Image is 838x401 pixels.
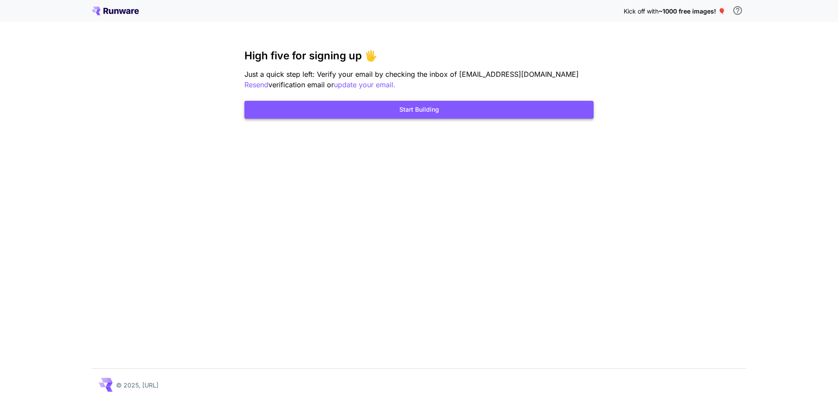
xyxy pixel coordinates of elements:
img: tab_domain_overview_orange.svg [36,51,43,58]
div: Dominio: [URL] [23,23,64,30]
span: Kick off with [624,7,659,15]
span: ~1000 free images! 🎈 [659,7,725,15]
img: tab_keywords_by_traffic_grey.svg [93,51,100,58]
p: © 2025, [URL] [116,380,158,390]
div: Dominio [46,51,67,57]
div: Palabras clave [103,51,139,57]
button: In order to qualify for free credit, you need to sign up with a business email address and click ... [729,2,746,19]
span: Just a quick step left: Verify your email by checking the inbox of [EMAIL_ADDRESS][DOMAIN_NAME] [244,70,579,79]
img: logo_orange.svg [14,14,21,21]
button: Start Building [244,101,594,119]
button: update your email. [334,79,395,90]
h3: High five for signing up 🖐️ [244,50,594,62]
button: Resend [244,79,268,90]
img: website_grey.svg [14,23,21,30]
div: v 4.0.25 [24,14,43,21]
span: verification email or [268,80,334,89]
